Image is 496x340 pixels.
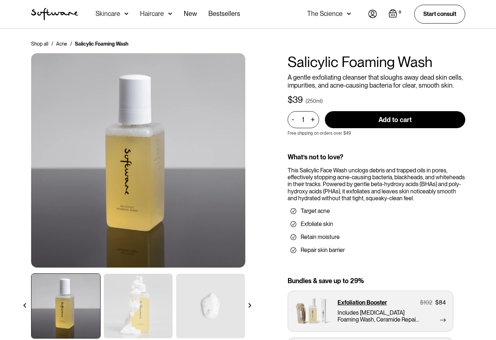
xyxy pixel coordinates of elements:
[291,221,462,228] li: Exfoliate skin
[293,95,303,105] div: 39
[288,277,465,285] div: Bundles & save up to 29%
[439,299,446,306] div: 84
[291,234,462,241] li: Retain moisture
[288,153,465,161] div: What’s not to love?
[325,111,465,128] input: Add to cart
[389,9,403,19] a: Open cart
[140,10,164,17] div: Haircare
[338,309,420,323] p: Includes [MEDICAL_DATA] Foaming Wash, Ceramide Repair Balm and Cleansing Cloth
[424,299,432,306] div: 102
[288,291,453,332] a: Exfoliation Booster$102$84Includes [MEDICAL_DATA] Foaming Wash, Ceramide Repair Balm and Cleansin...
[288,53,465,71] h1: Salicylic Foaming Wash
[31,53,245,268] img: Ceramide Moisturiser
[22,303,27,308] img: arrow left
[288,131,351,136] p: Free shipping on orders over $49
[288,95,293,105] div: $
[124,10,128,17] img: arrow down
[414,5,465,23] a: Start consult
[291,207,462,215] li: Target acne
[96,10,120,17] div: Skincare
[338,299,387,306] p: Exfoliation Booster
[56,40,67,47] a: Acne
[420,299,424,306] div: $
[309,116,317,124] div: +
[291,247,462,254] li: Repair skin barrier
[347,10,351,17] img: arrow down
[75,40,128,47] div: Salicylic Foaming Wash
[292,116,296,123] div: -
[435,299,439,306] div: $
[70,40,72,47] div: /
[31,8,78,20] img: Software Logo
[168,10,172,17] img: arrow down
[31,40,48,47] a: Shop all
[288,167,465,202] div: This Salicylic Face Wash unclogs debris and trapped oils in pores, effectively stopping acne-caus...
[288,74,465,89] p: A gentle exfoliating cleanser that sloughs away dead skin cells, impurities, and acne-causing bac...
[397,9,403,16] div: 0
[306,97,323,105] div: (250ml)
[307,10,343,17] div: The Science
[31,8,78,20] a: home
[247,303,252,308] img: arrow right
[51,40,53,47] div: /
